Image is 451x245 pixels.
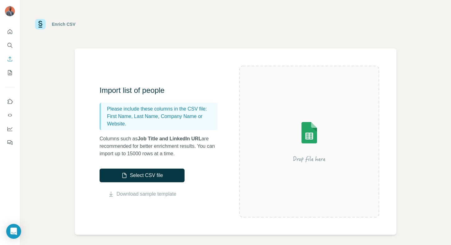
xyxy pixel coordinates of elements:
[5,137,15,148] button: Feedback
[6,224,21,239] div: Open Intercom Messenger
[5,40,15,51] button: Search
[5,67,15,78] button: My lists
[100,135,224,157] p: Columns such as are recommended for better enrichment results. You can import up to 15000 rows at...
[100,190,185,198] button: Download sample template
[35,19,46,29] img: Surfe Logo
[117,190,176,198] a: Download sample template
[5,53,15,65] button: Enrich CSV
[107,105,215,113] p: Please include these columns in the CSV file:
[100,85,224,95] h3: Import list of people
[5,26,15,37] button: Quick start
[52,21,75,27] div: Enrich CSV
[107,113,215,128] p: First Name, Last Name, Company Name or Website.
[253,104,365,179] img: Surfe Illustration - Drop file here or select below
[5,6,15,16] img: Avatar
[5,123,15,134] button: Dashboard
[138,136,202,141] span: Job Title and LinkedIn URL
[5,96,15,107] button: Use Surfe on LinkedIn
[5,110,15,121] button: Use Surfe API
[100,169,185,182] button: Select CSV file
